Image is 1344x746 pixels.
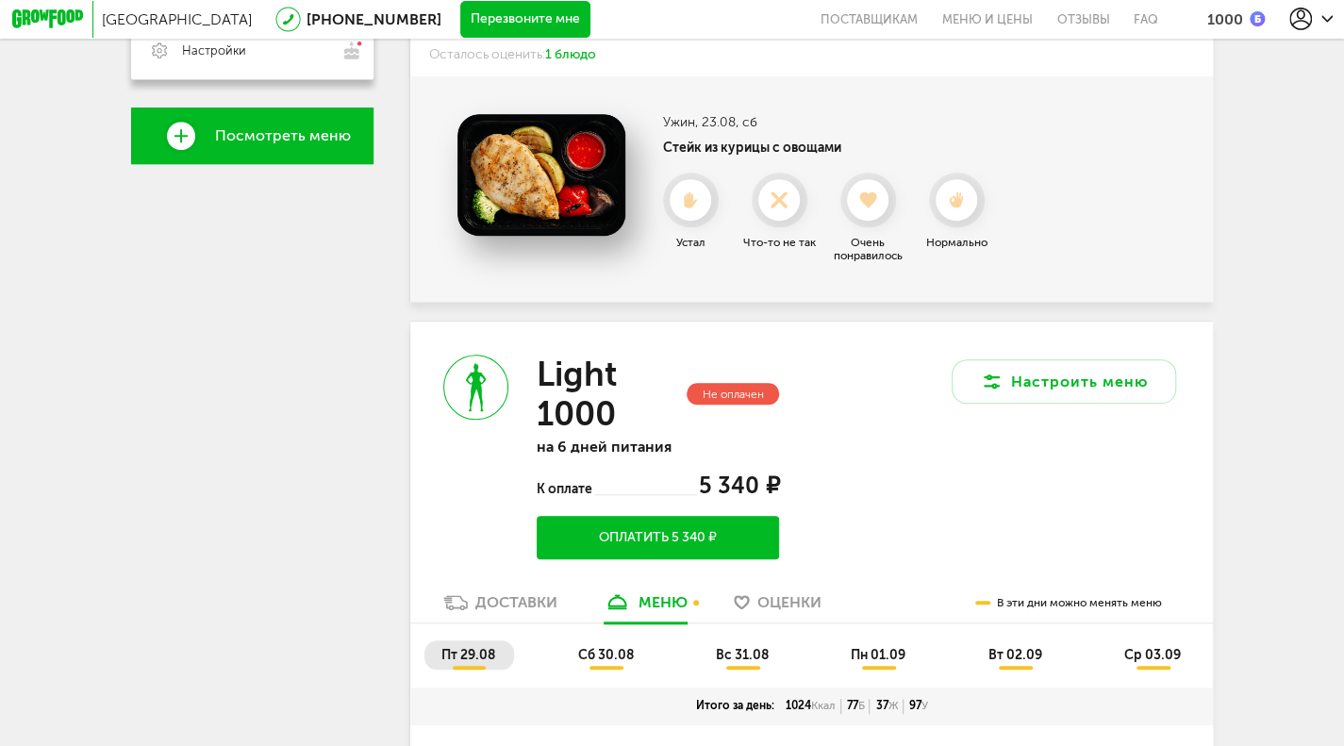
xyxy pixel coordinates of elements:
span: Посмотреть меню [215,127,351,144]
span: 5 340 ₽ [699,472,779,499]
button: Оплатить 5 340 ₽ [537,516,779,560]
button: Перезвоните мне [460,1,591,39]
span: Ж [888,699,898,712]
div: 1024 [780,699,841,714]
span: пт 29.08 [441,647,495,663]
div: меню [639,593,688,611]
h3: Light 1000 [537,355,682,434]
div: 77 [841,699,871,714]
div: Не оплачен [687,383,779,405]
a: Доставки [434,592,566,622]
span: ср 03.09 [1124,647,1181,663]
div: 97 [904,699,934,714]
a: Настройки [131,22,373,79]
div: Что-то не так [738,236,821,249]
img: Стейк из курицы с овощами [457,114,625,237]
span: пн 01.09 [851,647,905,663]
div: 1000 [1207,10,1243,28]
h4: Стейк из курицы с овощами [663,140,999,156]
div: Устал [649,236,733,249]
span: , 23.08, сб [695,114,757,130]
button: Настроить меню [952,359,1176,405]
span: Б [857,699,864,712]
span: вт 02.09 [987,647,1041,663]
div: 37 [870,699,904,714]
div: Нормально [915,236,999,249]
a: [PHONE_NUMBER] [307,10,441,28]
span: Настройки [182,42,246,59]
span: вс 31.08 [716,647,769,663]
span: Ккал [811,699,836,712]
h3: Ужин [663,114,999,130]
a: Посмотреть меню [131,108,373,163]
a: меню [594,592,697,622]
span: К оплате [537,481,594,497]
span: Оценки [757,593,821,611]
a: Оценки [725,592,832,622]
span: сб 30.08 [577,647,633,663]
img: bonus_b.cdccf46.png [1250,11,1265,26]
div: Очень понравилось [826,236,910,262]
div: В эти дни можно менять меню [975,584,1162,622]
div: Осталось оценить: [410,32,1213,76]
p: на 6 дней питания [537,438,779,456]
span: 1 блюдо [545,46,596,62]
span: У [921,699,928,712]
div: Итого за день: [690,699,780,714]
span: [GEOGRAPHIC_DATA] [102,10,252,28]
div: Доставки [475,593,557,611]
